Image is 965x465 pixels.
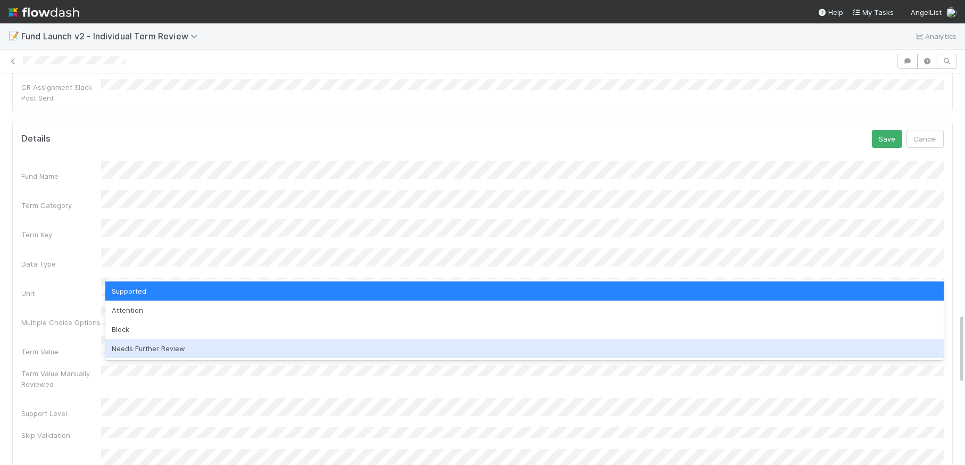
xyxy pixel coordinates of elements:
[21,229,101,240] div: Term Key
[21,368,101,389] div: Term Value Manually Reviewed
[872,130,902,148] button: Save
[818,7,843,18] div: Help
[21,82,101,103] div: CR Assignment Slack Post Sent
[105,281,944,301] div: Supported
[21,317,101,328] div: Multiple Choice Options
[21,408,101,419] div: Support Level
[906,130,944,148] button: Cancel
[21,346,101,357] div: Term Value
[21,31,203,41] span: Fund Launch v2 - Individual Term Review
[9,31,19,40] span: 📝
[946,7,956,18] img: avatar_b5be9b1b-4537-4870-b8e7-50cc2287641b.png
[21,200,101,211] div: Term Category
[21,288,101,298] div: Unit
[914,30,956,43] a: Analytics
[105,301,944,320] div: Attention
[852,7,894,18] a: My Tasks
[911,8,942,16] span: AngelList
[21,134,51,144] h5: Details
[852,8,894,16] span: My Tasks
[105,320,944,339] div: Block
[21,171,101,181] div: Fund Name
[105,339,944,358] div: Needs Further Review
[21,430,101,441] div: Skip Validation
[9,3,79,21] img: logo-inverted-e16ddd16eac7371096b0.svg
[21,259,101,269] div: Data Type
